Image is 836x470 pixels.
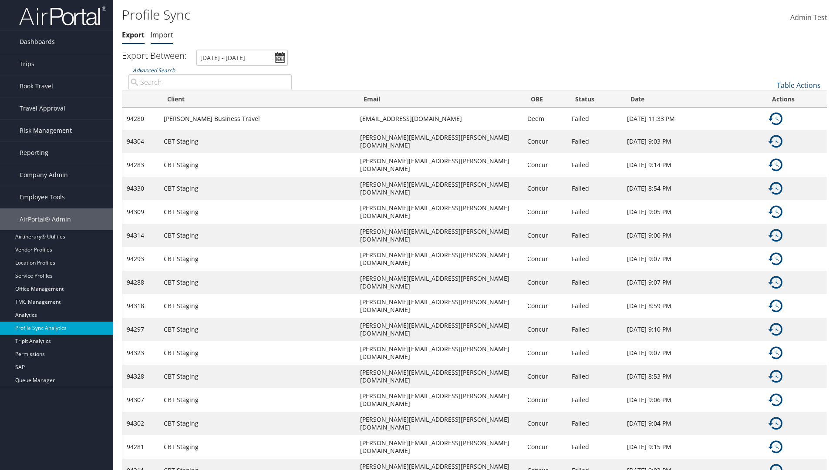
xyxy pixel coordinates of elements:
[769,134,782,148] img: ta-history.png
[122,50,187,61] h3: Export Between:
[159,412,356,435] td: CBT Staging
[769,160,782,168] a: Details
[356,108,523,130] td: [EMAIL_ADDRESS][DOMAIN_NAME]
[133,67,175,74] a: Advanced Search
[356,247,523,271] td: [PERSON_NAME][EMAIL_ADDRESS][PERSON_NAME][DOMAIN_NAME]
[159,388,356,412] td: CBT Staging
[623,224,764,247] td: [DATE] 9:00 PM
[523,294,567,318] td: Concur
[159,435,356,459] td: CBT Staging
[20,186,65,208] span: Employee Tools
[356,341,523,365] td: [PERSON_NAME][EMAIL_ADDRESS][PERSON_NAME][DOMAIN_NAME]
[122,318,159,341] td: 94297
[567,200,623,224] td: Failed
[769,112,782,126] img: ta-history.png
[769,372,782,380] a: Details
[769,442,782,450] a: Details
[122,200,159,224] td: 94309
[523,365,567,388] td: Concur
[159,177,356,200] td: CBT Staging
[20,164,68,186] span: Company Admin
[567,365,623,388] td: Failed
[122,153,159,177] td: 94283
[196,50,288,66] input: [DATE] - [DATE]
[769,228,782,242] img: ta-history.png
[159,318,356,341] td: CBT Staging
[159,224,356,247] td: CBT Staging
[769,184,782,192] a: Details
[122,294,159,318] td: 94318
[623,130,764,153] td: [DATE] 9:03 PM
[159,294,356,318] td: CBT Staging
[769,325,782,333] a: Details
[159,271,356,294] td: CBT Staging
[623,341,764,365] td: [DATE] 9:07 PM
[159,365,356,388] td: CBT Staging
[769,416,782,430] img: ta-history.png
[790,4,827,31] a: Admin Test
[623,388,764,412] td: [DATE] 9:06 PM
[623,200,764,224] td: [DATE] 9:05 PM
[764,91,827,108] th: Actions
[128,74,292,90] input: Advanced Search
[769,275,782,289] img: ta-history.png
[523,130,567,153] td: Concur
[790,13,827,22] span: Admin Test
[122,177,159,200] td: 94330
[356,200,523,224] td: [PERSON_NAME][EMAIL_ADDRESS][PERSON_NAME][DOMAIN_NAME]
[356,294,523,318] td: [PERSON_NAME][EMAIL_ADDRESS][PERSON_NAME][DOMAIN_NAME]
[769,419,782,427] a: Details
[122,247,159,271] td: 94293
[769,231,782,239] a: Details
[769,346,782,360] img: ta-history.png
[356,153,523,177] td: [PERSON_NAME][EMAIL_ADDRESS][PERSON_NAME][DOMAIN_NAME]
[523,177,567,200] td: Concur
[567,412,623,435] td: Failed
[159,341,356,365] td: CBT Staging
[523,318,567,341] td: Concur
[567,91,623,108] th: Status: activate to sort column ascending
[623,318,764,341] td: [DATE] 9:10 PM
[159,247,356,271] td: CBT Staging
[523,271,567,294] td: Concur
[356,177,523,200] td: [PERSON_NAME][EMAIL_ADDRESS][PERSON_NAME][DOMAIN_NAME]
[567,271,623,294] td: Failed
[623,108,764,130] td: [DATE] 11:33 PM
[769,252,782,266] img: ta-history.png
[769,299,782,313] img: ta-history.png
[20,75,53,97] span: Book Travel
[623,271,764,294] td: [DATE] 9:07 PM
[356,91,523,108] th: Email: activate to sort column ascending
[567,247,623,271] td: Failed
[567,153,623,177] td: Failed
[567,177,623,200] td: Failed
[523,91,567,108] th: OBE: activate to sort column ascending
[769,278,782,286] a: Details
[122,6,592,24] h1: Profile Sync
[19,6,106,26] img: airportal-logo.png
[20,120,72,141] span: Risk Management
[523,224,567,247] td: Concur
[159,200,356,224] td: CBT Staging
[151,30,173,40] a: Import
[356,435,523,459] td: [PERSON_NAME][EMAIL_ADDRESS][PERSON_NAME][DOMAIN_NAME]
[20,142,48,164] span: Reporting
[20,53,34,75] span: Trips
[523,153,567,177] td: Concur
[769,158,782,172] img: ta-history.png
[623,365,764,388] td: [DATE] 8:53 PM
[122,365,159,388] td: 94328
[523,435,567,459] td: Concur
[523,412,567,435] td: Concur
[777,81,821,90] a: Table Actions
[523,388,567,412] td: Concur
[623,294,764,318] td: [DATE] 8:59 PM
[769,348,782,356] a: Details
[356,365,523,388] td: [PERSON_NAME][EMAIL_ADDRESS][PERSON_NAME][DOMAIN_NAME]
[769,181,782,195] img: ta-history.png
[122,435,159,459] td: 94281
[567,435,623,459] td: Failed
[159,153,356,177] td: CBT Staging
[20,208,71,230] span: AirPortal® Admin
[769,322,782,336] img: ta-history.png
